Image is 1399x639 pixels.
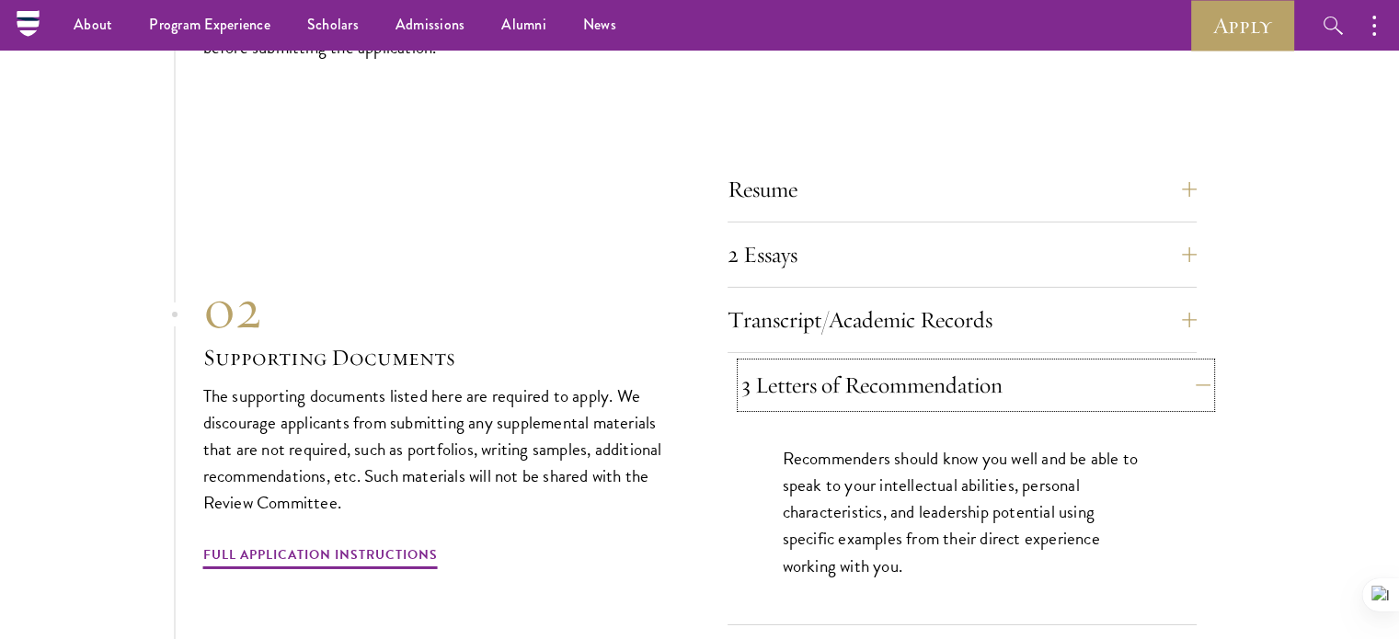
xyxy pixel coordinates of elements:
p: The supporting documents listed here are required to apply. We discourage applicants from submitt... [203,382,672,516]
a: Full Application Instructions [203,543,438,572]
button: Resume [728,167,1197,211]
p: Recommenders should know you well and be able to speak to your intellectual abilities, personal c... [783,445,1141,578]
button: Transcript/Academic Records [728,298,1197,342]
button: 3 Letters of Recommendation [741,363,1210,407]
div: 02 [203,276,672,342]
button: 2 Essays [728,233,1197,277]
h3: Supporting Documents [203,342,672,373]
